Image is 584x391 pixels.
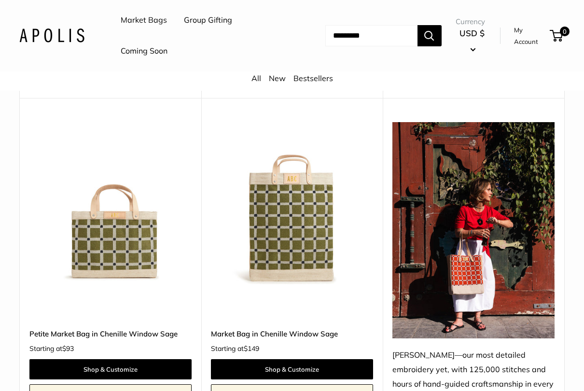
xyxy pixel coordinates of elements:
[211,345,259,352] span: Starting at
[560,27,570,36] span: 0
[325,25,417,46] input: Search...
[514,24,546,48] a: My Account
[62,344,74,353] span: $93
[121,44,167,58] a: Coming Soon
[121,13,167,28] a: Market Bags
[19,28,84,42] img: Apolis
[456,15,489,28] span: Currency
[392,122,555,338] img: Chenille—our most detailed embroidery yet, with 125,000 stitches and hours of hand-guided craftsm...
[293,73,333,83] a: Bestsellers
[29,328,192,339] a: Petite Market Bag in Chenille Window Sage
[459,28,485,38] span: USD $
[211,328,373,339] a: Market Bag in Chenille Window Sage
[211,122,373,284] a: Market Bag in Chenille Window SageMarket Bag in Chenille Window Sage
[211,122,373,284] img: Market Bag in Chenille Window Sage
[251,73,261,83] a: All
[244,344,259,353] span: $149
[417,25,442,46] button: Search
[456,26,489,56] button: USD $
[29,345,74,352] span: Starting at
[184,13,232,28] a: Group Gifting
[551,30,563,42] a: 0
[211,359,373,379] a: Shop & Customize
[269,73,286,83] a: New
[29,359,192,379] a: Shop & Customize
[29,122,192,284] a: Petite Market Bag in Chenille Window SagePetite Market Bag in Chenille Window Sage
[29,122,192,284] img: Petite Market Bag in Chenille Window Sage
